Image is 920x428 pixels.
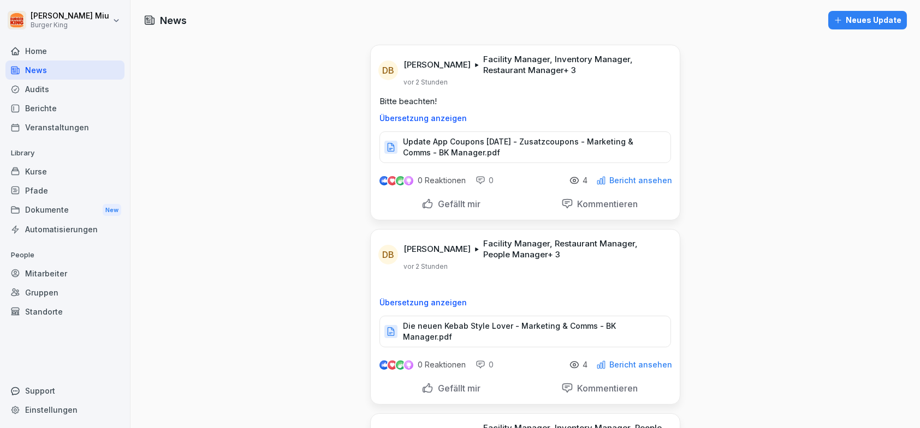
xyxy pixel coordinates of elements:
p: Bericht ansehen [609,176,672,185]
p: Übersetzung anzeigen [379,298,671,307]
p: [PERSON_NAME] [403,59,471,70]
p: vor 2 Stunden [403,262,448,271]
div: New [103,204,121,216]
p: Kommentieren [573,198,638,209]
img: celebrate [396,176,405,185]
a: Pfade [5,181,124,200]
div: Dokumente [5,200,124,220]
img: inspiring [404,176,413,185]
h1: News [160,13,187,28]
a: DokumenteNew [5,200,124,220]
a: Gruppen [5,283,124,302]
a: Veranstaltungen [5,118,124,137]
a: Audits [5,80,124,99]
a: Die neuen Kebab Style Lover - Marketing & Comms - BK Manager.pdf [379,329,671,340]
img: like [380,176,389,185]
p: Gefällt mir [434,198,480,209]
a: Standorte [5,302,124,321]
a: Update App Coupons [DATE] - Zusatzcoupons - Marketing & Comms - BK Manager.pdf [379,145,671,156]
p: [PERSON_NAME] Miu [31,11,109,21]
p: 0 Reaktionen [418,176,466,185]
div: 0 [476,359,494,370]
a: Kurse [5,162,124,181]
a: Mitarbeiter [5,264,124,283]
p: Gefällt mir [434,383,480,394]
div: Support [5,381,124,400]
img: celebrate [396,360,405,370]
p: Update App Coupons [DATE] - Zusatzcoupons - Marketing & Comms - BK Manager.pdf [403,136,660,158]
img: like [380,360,389,369]
div: DB [378,245,398,264]
a: News [5,61,124,80]
a: Berichte [5,99,124,118]
p: Kommentieren [573,383,638,394]
p: 4 [583,176,587,185]
p: Library [5,144,124,162]
a: Home [5,41,124,61]
p: Bericht ansehen [609,360,672,369]
button: Neues Update [828,11,907,29]
img: love [388,177,396,185]
div: Neues Update [834,14,901,26]
p: Facility Manager, Inventory Manager, Restaurant Manager + 3 [483,54,667,76]
p: 0 Reaktionen [418,360,466,369]
p: 4 [583,360,587,369]
p: [PERSON_NAME] [403,244,471,255]
a: Automatisierungen [5,220,124,239]
p: Bitte beachten! [379,95,671,107]
img: inspiring [404,360,413,370]
p: People [5,246,124,264]
a: Einstellungen [5,400,124,419]
p: Übersetzung anzeigen [379,114,671,123]
div: 0 [476,175,494,186]
p: Die neuen Kebab Style Lover - Marketing & Comms - BK Manager.pdf [403,321,660,342]
img: love [388,361,396,369]
p: Facility Manager, Restaurant Manager, People Manager + 3 [483,238,667,260]
p: vor 2 Stunden [403,78,448,87]
div: DB [378,61,398,80]
p: Burger King [31,21,109,29]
